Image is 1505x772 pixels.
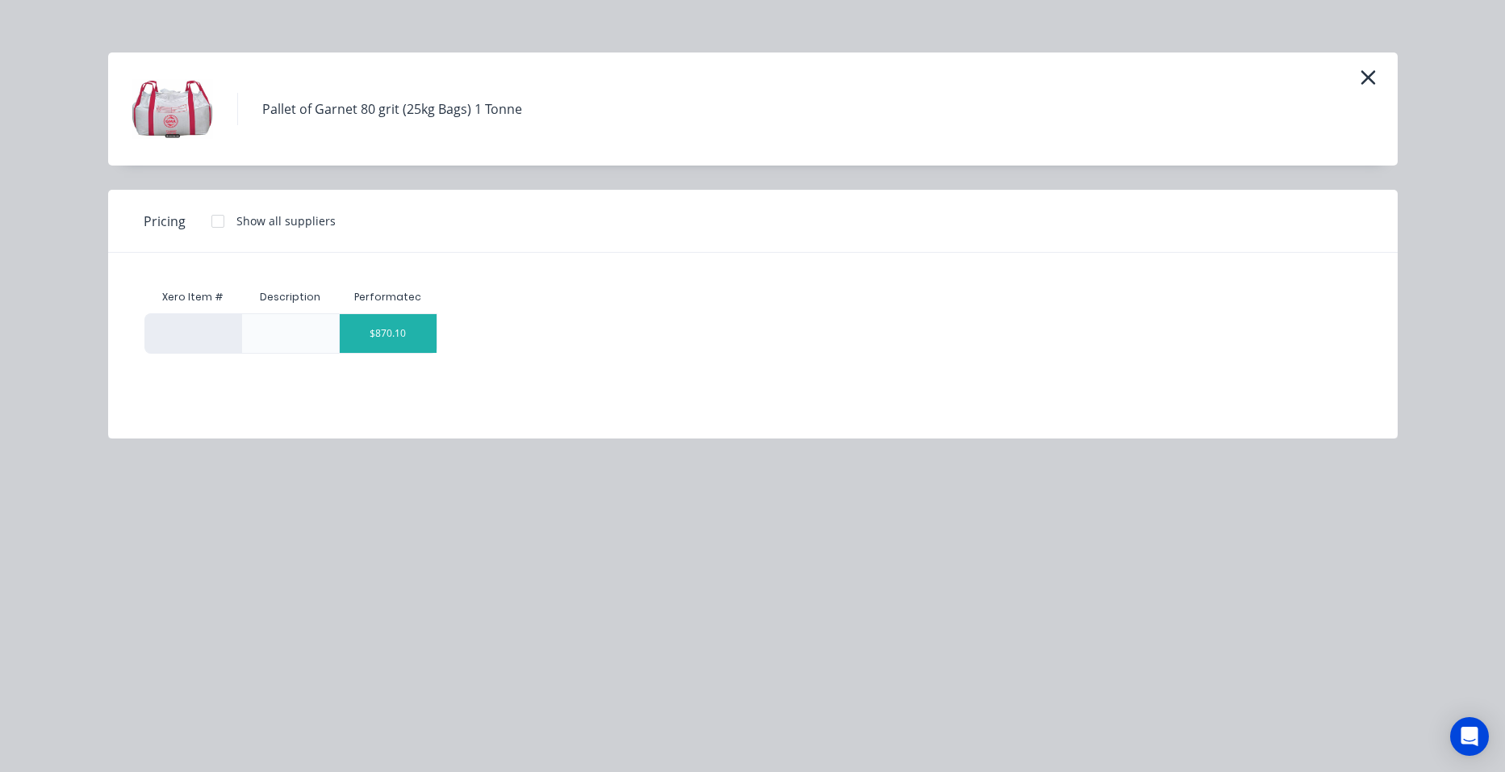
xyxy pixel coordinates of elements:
div: Description [247,277,333,317]
div: Xero Item # [144,281,241,313]
img: Pallet of Garnet 80 grit (25kg Bags) 1 Tonne [132,69,213,149]
div: Show all suppliers [236,212,336,229]
div: Open Intercom Messenger [1450,717,1489,756]
div: $870.10 [340,314,437,353]
div: Pallet of Garnet 80 grit (25kg Bags) 1 Tonne [262,99,522,119]
span: Pricing [144,212,186,231]
div: Performatec [354,290,421,304]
